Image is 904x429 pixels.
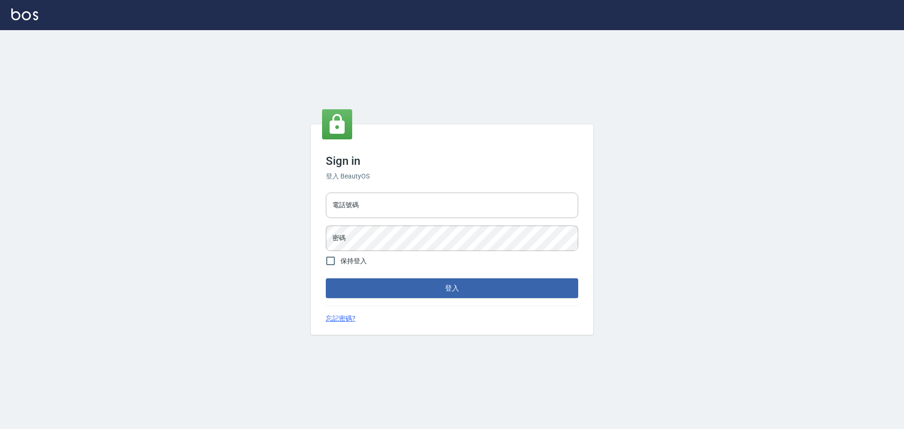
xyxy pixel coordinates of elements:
a: 忘記密碼? [326,314,355,324]
img: Logo [11,8,38,20]
span: 保持登入 [340,256,367,266]
button: 登入 [326,278,578,298]
h3: Sign in [326,154,578,168]
h6: 登入 BeautyOS [326,171,578,181]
